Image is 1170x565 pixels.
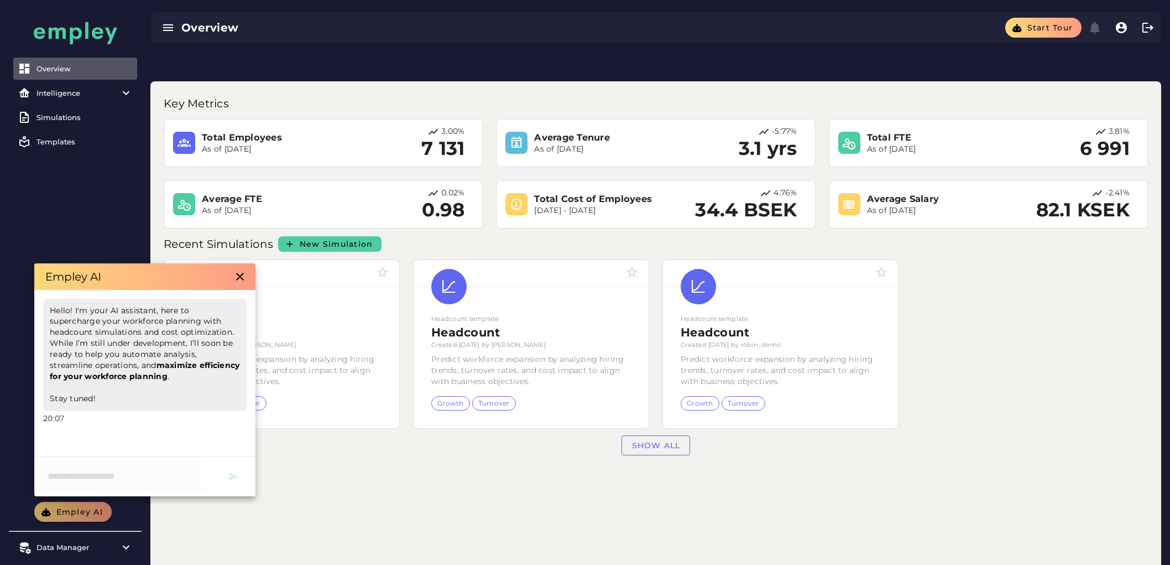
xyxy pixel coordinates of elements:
[1026,23,1073,33] span: Start tour
[1080,138,1130,160] h2: 6 991
[164,235,276,253] p: Recent Simulations
[34,502,112,522] button: Empley AI
[739,138,797,160] h2: 3.1 yrs
[421,138,464,160] h2: 7 131
[1036,199,1130,221] h2: 82.1 KSEK
[36,113,133,122] div: Simulations
[164,95,231,112] p: Key Metrics
[202,131,352,144] h3: Total Employees
[1005,18,1082,38] button: Start tour
[55,507,103,517] span: Empley AI
[202,144,352,155] p: As of [DATE]
[774,188,797,199] p: 4.76%
[13,131,137,153] a: Templates
[441,188,464,199] p: 0.02%
[299,239,373,249] span: New Simulation
[867,131,1017,144] h3: Total FTE
[278,236,382,252] a: New Simulation
[867,205,1017,216] p: As of [DATE]
[181,20,593,35] div: Overview
[36,137,133,146] div: Templates
[202,205,352,216] p: As of [DATE]
[36,543,114,552] div: Data Manager
[13,58,137,80] a: Overview
[43,413,247,424] div: 20:07
[1105,188,1130,199] p: -2.41%
[50,305,239,404] span: Hello! I'm your AI assistant, here to supercharge your workforce planning with headcount simulati...
[621,436,690,455] a: Show all
[867,193,1017,205] h3: Average Salary
[36,64,133,73] div: Overview
[422,199,464,221] h2: 0.98
[534,205,685,216] p: [DATE] - [DATE]
[36,89,114,97] div: Intelligence
[534,131,685,144] h3: Average Tenure
[695,199,797,221] h2: 34.4 BSEK
[441,126,464,138] p: 3.00%
[631,440,680,450] span: Show all
[534,193,685,205] h3: Total Cost of Employees
[772,126,797,138] p: -5.77%
[1109,126,1130,138] p: 3.81%
[13,106,137,128] a: Simulations
[534,144,685,155] p: As of [DATE]
[202,193,352,205] h3: Average FTE
[45,269,136,284] div: Empley AI
[867,144,1017,155] p: As of [DATE]
[50,360,239,381] b: maximize efficiency for your workforce planning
